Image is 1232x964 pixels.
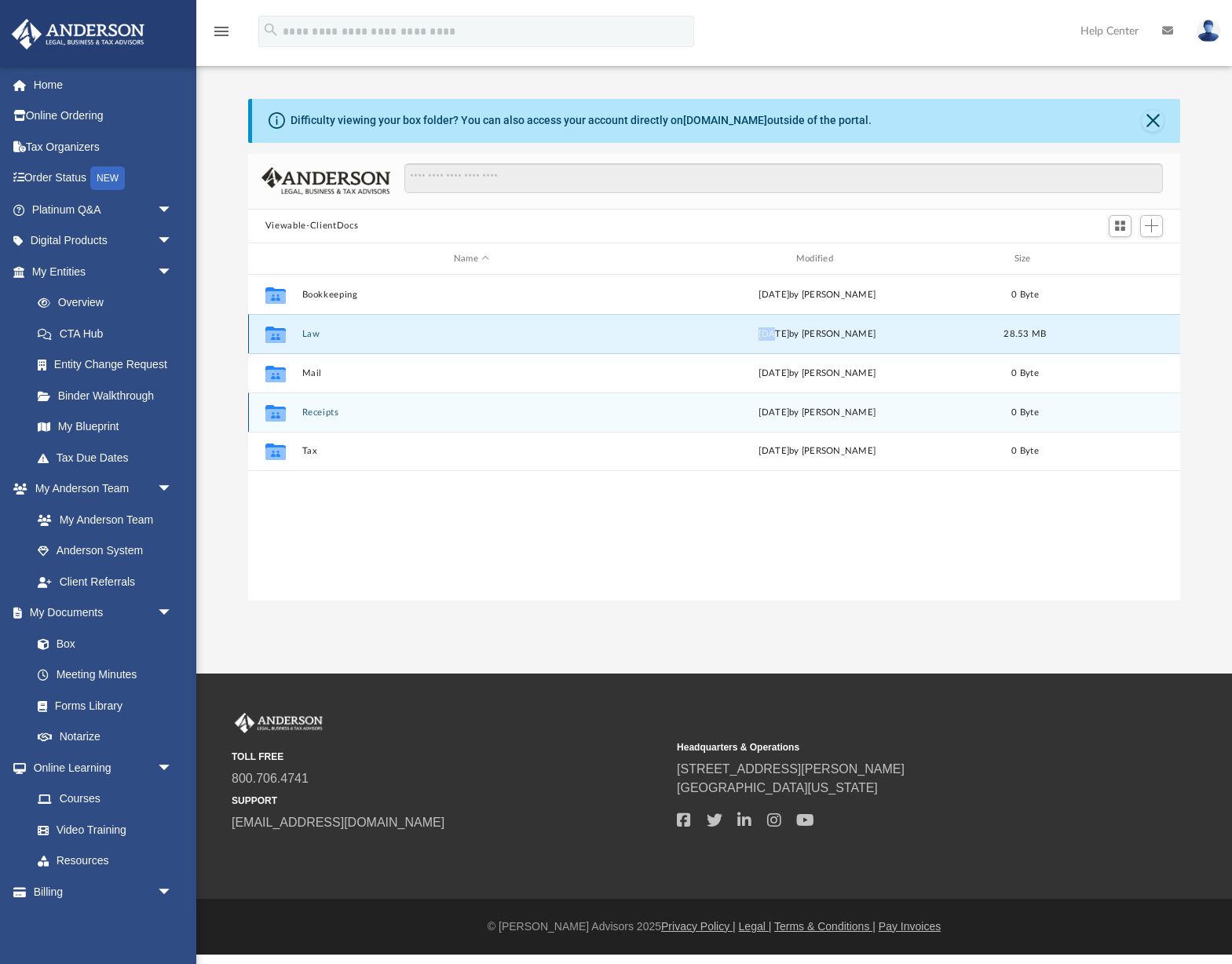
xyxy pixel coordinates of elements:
[1109,215,1132,237] button: Switch to Grid View
[22,504,181,535] a: My Anderson Team
[22,783,188,815] a: Courses
[248,275,1180,600] div: grid
[232,816,444,829] a: [EMAIL_ADDRESS][DOMAIN_NAME]
[11,194,196,225] a: Platinum Q&Aarrow_drop_down
[302,329,641,339] button: Law
[647,252,986,266] div: Modified
[22,814,181,845] a: Video Training
[404,163,1163,193] input: Search files and folders
[22,721,188,753] a: Notarize
[1011,408,1039,417] span: 0 Byte
[11,100,196,132] a: Online Ordering
[1011,290,1039,299] span: 0 Byte
[11,597,188,629] a: My Documentsarrow_drop_down
[11,131,196,162] a: Tax Organizers
[1140,215,1164,237] button: Add
[677,740,1111,754] small: Headquarters & Operations
[212,22,231,41] i: menu
[11,256,196,287] a: My Entitiesarrow_drop_down
[1063,252,1173,266] div: id
[1011,447,1039,456] span: 0 Byte
[648,445,987,459] div: [DATE] by [PERSON_NAME]
[157,225,188,257] span: arrow_drop_down
[22,690,181,721] a: Forms Library
[22,628,181,659] a: Box
[739,920,772,933] a: Legal |
[22,287,196,319] a: Overview
[11,876,196,907] a: Billingarrow_drop_down
[157,752,188,784] span: arrow_drop_down
[879,920,941,933] a: Pay Invoices
[11,69,196,100] a: Home
[677,781,878,794] a: [GEOGRAPHIC_DATA][US_STATE]
[1142,110,1164,132] button: Close
[677,762,905,776] a: [STREET_ADDRESS][PERSON_NAME]
[157,194,188,226] span: arrow_drop_down
[302,368,641,378] button: Mail
[22,318,196,349] a: CTA Hub
[22,659,188,691] a: Meeting Minutes
[232,750,666,764] small: TOLL FREE
[302,447,641,457] button: Tax
[265,219,358,233] button: Viewable-ClientDocs
[157,597,188,630] span: arrow_drop_down
[11,225,196,257] a: Digital Productsarrow_drop_down
[196,918,1232,935] div: © [PERSON_NAME] Advisors 2025
[11,907,196,939] a: Events Calendar
[22,380,196,411] a: Binder Walkthrough
[157,473,188,506] span: arrow_drop_down
[255,252,294,266] div: id
[683,114,767,126] a: [DOMAIN_NAME]
[1004,330,1046,338] span: 28.53 MB
[1011,369,1039,378] span: 0 Byte
[11,752,188,783] a: Online Learningarrow_drop_down
[22,566,188,597] a: Client Referrals
[11,162,196,195] a: Order StatusNEW
[157,256,188,288] span: arrow_drop_down
[774,920,876,933] a: Terms & Conditions |
[993,252,1056,266] div: Size
[302,290,641,300] button: Bookkeeping
[302,407,641,418] button: Receipts
[22,845,188,877] a: Resources
[301,252,640,266] div: Name
[22,442,196,473] a: Tax Due Dates
[11,473,188,505] a: My Anderson Teamarrow_drop_down
[232,794,666,808] small: SUPPORT
[22,411,188,443] a: My Blueprint
[1197,20,1220,42] img: User Pic
[7,19,149,49] img: Anderson Advisors Platinum Portal
[22,535,188,567] a: Anderson System
[212,30,231,41] a: menu
[157,876,188,908] span: arrow_drop_down
[648,406,987,420] div: [DATE] by [PERSON_NAME]
[262,21,280,38] i: search
[648,327,987,341] div: [DATE] by [PERSON_NAME]
[661,920,736,933] a: Privacy Policy |
[232,772,309,785] a: 800.706.4741
[22,349,196,381] a: Entity Change Request
[648,367,987,381] div: [DATE] by [PERSON_NAME]
[291,112,872,129] div: Difficulty viewing your box folder? You can also access your account directly on outside of the p...
[648,288,987,302] div: [DATE] by [PERSON_NAME]
[90,166,125,190] div: NEW
[232,713,326,733] img: Anderson Advisors Platinum Portal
